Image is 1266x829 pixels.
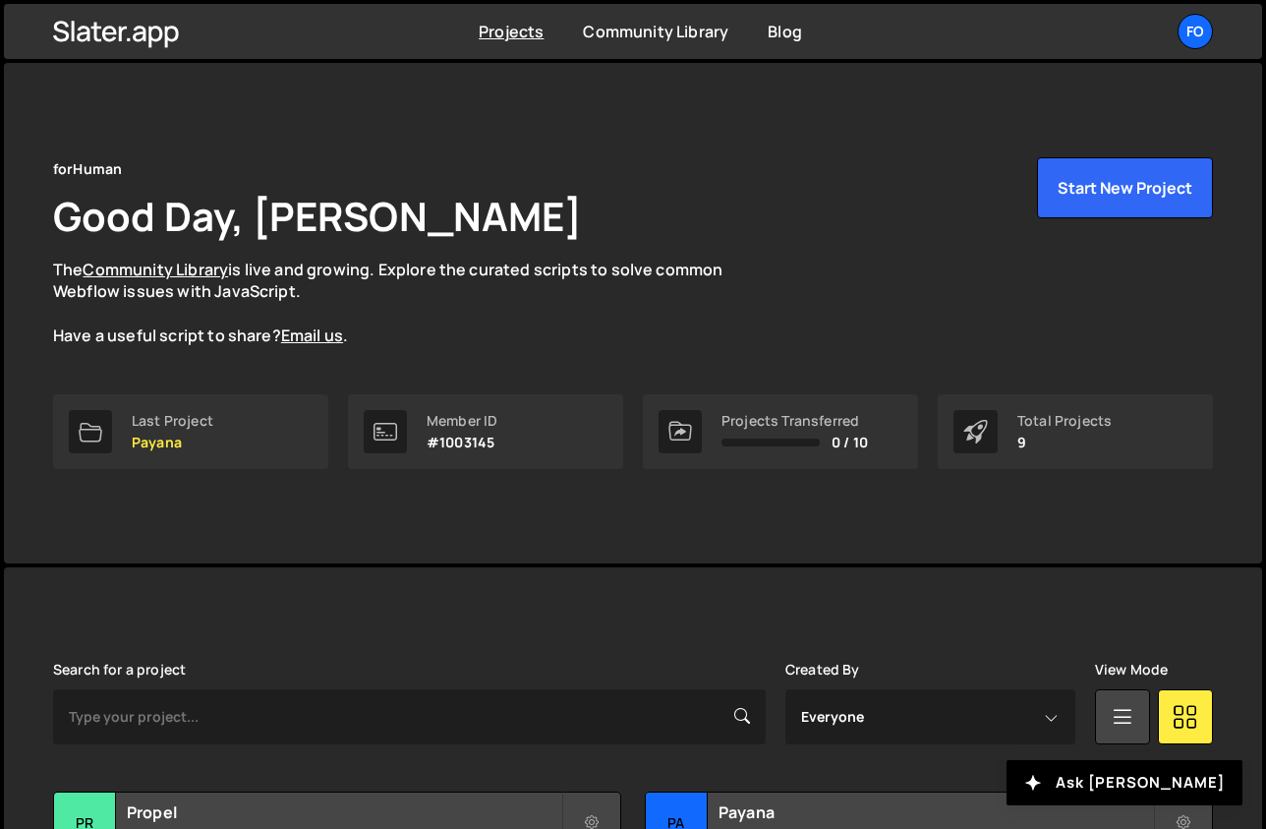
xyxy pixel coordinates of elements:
[583,21,728,42] a: Community Library
[53,189,582,243] h1: Good Day, [PERSON_NAME]
[132,435,213,450] p: Payana
[427,435,497,450] p: #1003145
[53,689,766,744] input: Type your project...
[53,259,761,347] p: The is live and growing. Explore the curated scripts to solve common Webflow issues with JavaScri...
[1007,760,1242,805] button: Ask [PERSON_NAME]
[281,325,343,346] a: Email us
[785,662,860,678] label: Created By
[1037,157,1213,218] button: Start New Project
[53,662,186,678] label: Search for a project
[132,413,213,429] div: Last Project
[1095,662,1168,678] label: View Mode
[768,21,802,42] a: Blog
[53,157,122,181] div: forHuman
[719,801,1153,823] h2: Payana
[427,413,497,429] div: Member ID
[479,21,544,42] a: Projects
[721,413,868,429] div: Projects Transferred
[127,801,561,823] h2: Propel
[1017,413,1112,429] div: Total Projects
[832,435,868,450] span: 0 / 10
[1178,14,1213,49] a: fo
[53,394,328,469] a: Last Project Payana
[1017,435,1112,450] p: 9
[83,259,228,280] a: Community Library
